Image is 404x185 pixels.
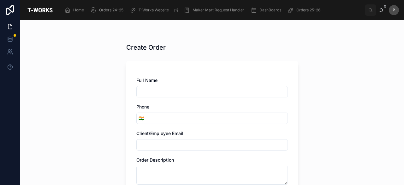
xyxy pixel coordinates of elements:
[249,4,286,16] a: DashBoards
[60,3,365,17] div: scrollable content
[137,113,146,124] button: Select Button
[136,104,149,109] span: Phone
[73,8,84,13] span: Home
[286,4,325,16] a: Orders 25-26
[136,77,157,83] span: Full Name
[296,8,320,13] span: Orders 25-26
[88,4,128,16] a: Orders 24-25
[126,43,166,52] h1: Create Order
[139,8,169,13] span: T-Works Website
[393,8,395,13] span: P
[193,8,244,13] span: Maker Mart Request Handler
[128,4,182,16] a: T-Works Website
[25,5,55,15] img: App logo
[182,4,249,16] a: Maker Mart Request Handler
[99,8,123,13] span: Orders 24-25
[62,4,88,16] a: Home
[136,131,183,136] span: Client/Employee Email
[139,115,144,121] span: 🇮🇳
[259,8,281,13] span: DashBoards
[136,157,174,163] span: Order Description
